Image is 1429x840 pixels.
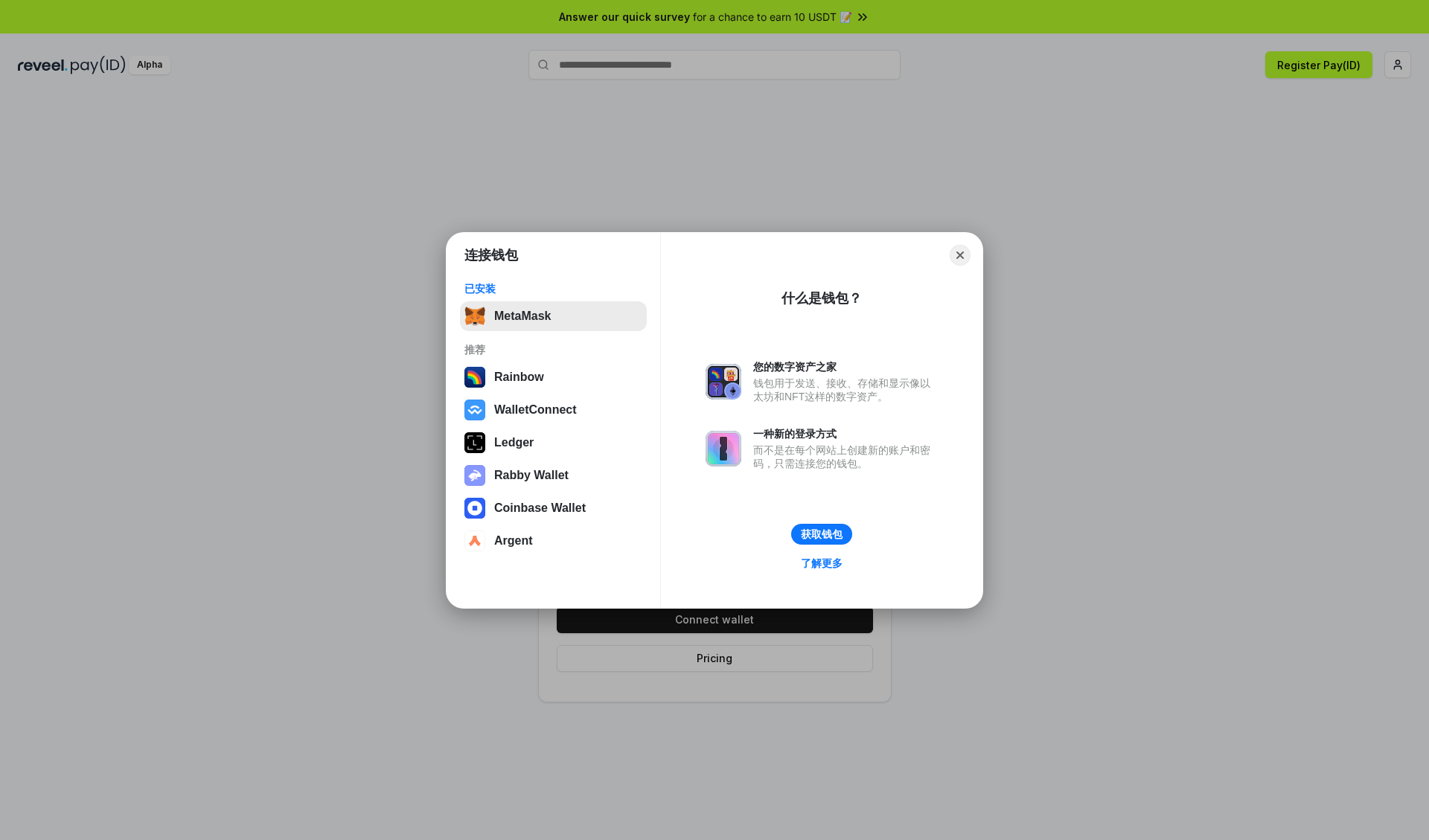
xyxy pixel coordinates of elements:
[460,493,647,523] button: Coinbase Wallet
[464,367,485,388] img: svg+xml,%3Csvg%20width%3D%22120%22%20height%3D%22120%22%20viewBox%3D%220%200%20120%20120%22%20fil...
[464,400,485,420] img: svg+xml,%3Csvg%20width%3D%2228%22%20height%3D%2228%22%20viewBox%3D%220%200%2028%2028%22%20fill%3D...
[753,427,938,440] div: 一种新的登录方式
[950,245,971,266] button: Close
[706,364,741,400] img: svg+xml,%3Csvg%20xmlns%3D%22http%3A%2F%2Fwww.w3.org%2F2000%2Fsvg%22%20fill%3D%22none%22%20viewBox...
[460,362,647,392] button: Rainbow
[781,289,862,307] div: 什么是钱包？
[460,526,647,556] button: Argent
[494,534,533,548] div: Argent
[494,469,569,482] div: Rabby Wallet
[464,306,485,327] img: svg+xml,%3Csvg%20fill%3D%22none%22%20height%3D%2233%22%20viewBox%3D%220%200%2035%2033%22%20width%...
[494,310,551,323] div: MetaMask
[801,557,843,570] div: 了解更多
[753,376,938,403] div: 钱包用于发送、接收、存储和显示像以太坊和NFT这样的数字资产。
[460,395,647,425] button: WalletConnect
[494,501,586,515] div: Coinbase Wallet
[464,343,642,356] div: 推荐
[460,428,647,458] button: Ledger
[460,461,647,490] button: Rabby Wallet
[791,524,852,545] button: 获取钱包
[464,282,642,295] div: 已安装
[464,498,485,519] img: svg+xml,%3Csvg%20width%3D%2228%22%20height%3D%2228%22%20viewBox%3D%220%200%2028%2028%22%20fill%3D...
[464,530,485,551] img: svg+xml,%3Csvg%20width%3D%2228%22%20height%3D%2228%22%20viewBox%3D%220%200%2028%2028%22%20fill%3D...
[464,432,485,453] img: svg+xml,%3Csvg%20xmlns%3D%22http%3A%2F%2Fwww.w3.org%2F2000%2Fsvg%22%20width%3D%2228%22%20height%3...
[753,360,938,373] div: 您的数字资产之家
[464,246,518,264] h1: 连接钱包
[792,554,851,573] a: 了解更多
[464,465,485,486] img: svg+xml,%3Csvg%20xmlns%3D%22http%3A%2F%2Fwww.w3.org%2F2000%2Fsvg%22%20fill%3D%22none%22%20viewBox...
[494,436,534,449] div: Ledger
[494,371,544,384] div: Rainbow
[706,431,741,467] img: svg+xml,%3Csvg%20xmlns%3D%22http%3A%2F%2Fwww.w3.org%2F2000%2Fsvg%22%20fill%3D%22none%22%20viewBox...
[801,528,843,541] div: 获取钱包
[753,443,938,470] div: 而不是在每个网站上创建新的账户和密码，只需连接您的钱包。
[460,301,647,331] button: MetaMask
[494,403,577,417] div: WalletConnect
